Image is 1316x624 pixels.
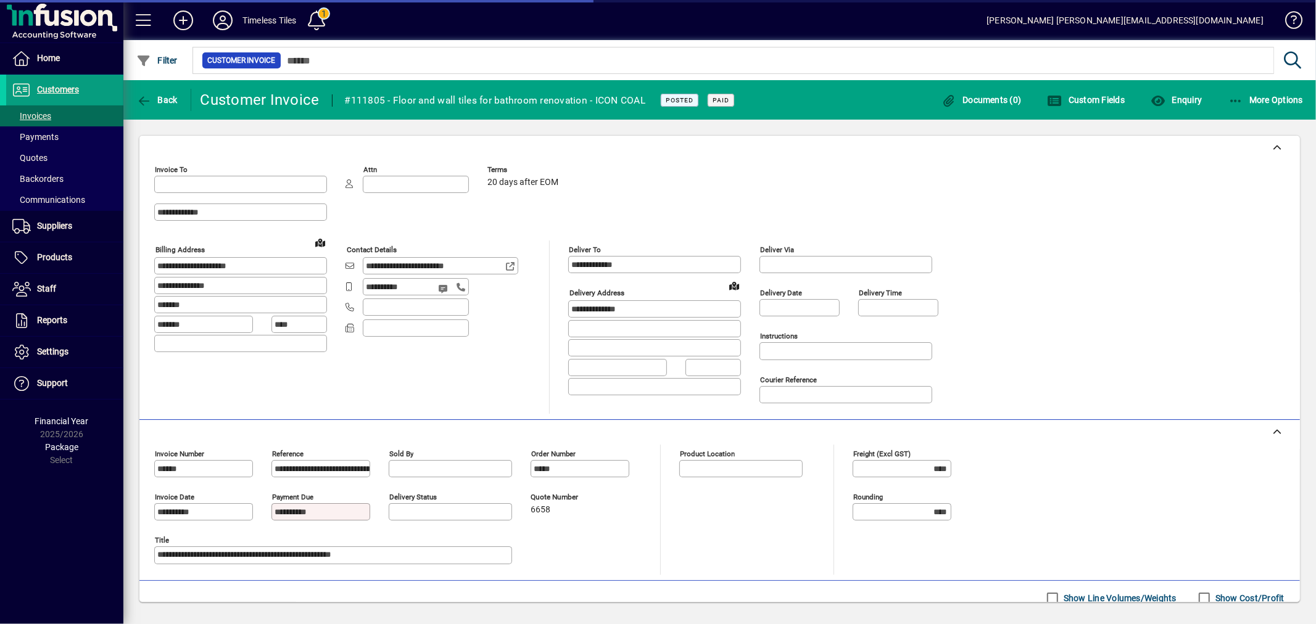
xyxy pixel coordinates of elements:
button: Enquiry [1148,89,1205,111]
mat-label: Invoice date [155,493,194,501]
span: Quote number [531,493,605,501]
span: 6658 [531,505,550,515]
mat-label: Reference [272,450,304,458]
span: Settings [37,347,68,356]
span: Communications [12,195,85,205]
span: Enquiry [1151,95,1202,105]
div: #111805 - Floor and wall tiles for bathroom renovation - ICON COAL [345,91,646,110]
span: Quotes [12,153,48,163]
mat-label: Instructions [760,332,798,340]
span: Customers [37,84,79,94]
span: Support [37,378,68,388]
span: Paid [713,96,729,104]
a: Support [6,368,123,399]
button: More Options [1225,89,1307,111]
span: Invoices [12,111,51,121]
div: [PERSON_NAME] [PERSON_NAME][EMAIL_ADDRESS][DOMAIN_NAME] [987,10,1264,30]
mat-label: Courier Reference [760,376,817,384]
button: Filter [133,49,181,72]
span: Reports [37,315,67,325]
span: Home [37,53,60,63]
a: View on map [310,232,330,252]
mat-label: Product location [680,450,735,458]
a: Payments [6,126,123,147]
span: Custom Fields [1048,95,1125,105]
span: More Options [1228,95,1304,105]
div: Customer Invoice [201,90,320,110]
mat-label: Deliver To [569,245,601,254]
a: Products [6,242,123,273]
button: Add [163,9,203,31]
span: Financial Year [35,416,89,426]
span: Filter [136,55,178,65]
label: Show Line Volumes/Weights [1061,592,1177,604]
span: Staff [37,284,56,294]
mat-label: Invoice To [155,165,188,174]
a: Suppliers [6,211,123,242]
a: View on map [724,276,744,295]
mat-label: Delivery status [389,493,437,501]
a: Reports [6,305,123,336]
a: Quotes [6,147,123,168]
div: Timeless Tiles [242,10,296,30]
mat-label: Payment due [272,493,313,501]
mat-label: Delivery time [859,289,902,297]
span: Package [45,442,78,452]
a: Backorders [6,168,123,189]
a: Invoices [6,105,123,126]
label: Show Cost/Profit [1213,592,1285,604]
span: Products [37,252,72,262]
button: Send SMS [429,274,459,303]
span: Payments [12,132,59,142]
mat-label: Title [155,536,169,544]
span: Terms [487,166,561,174]
span: Documents (0) [941,95,1022,105]
app-page-header-button: Back [123,89,191,111]
span: Posted [666,96,693,104]
a: Home [6,43,123,74]
mat-label: Freight (excl GST) [853,450,911,458]
span: Suppliers [37,221,72,231]
span: Customer Invoice [207,54,276,67]
a: Settings [6,337,123,367]
mat-label: Attn [363,165,377,174]
span: 20 days after EOM [487,178,558,187]
mat-label: Sold by [389,450,413,458]
button: Profile [203,9,242,31]
button: Documents (0) [938,89,1025,111]
mat-label: Rounding [853,493,883,501]
span: Back [136,95,178,105]
mat-label: Invoice number [155,450,204,458]
button: Custom Fields [1045,89,1128,111]
mat-label: Delivery date [760,289,802,297]
button: Back [133,89,181,111]
span: Backorders [12,174,64,184]
mat-label: Deliver via [760,245,794,254]
mat-label: Order number [531,450,576,458]
a: Knowledge Base [1276,2,1301,43]
a: Communications [6,189,123,210]
a: Staff [6,274,123,305]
